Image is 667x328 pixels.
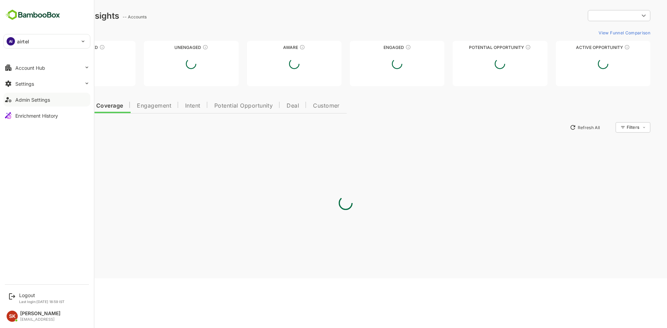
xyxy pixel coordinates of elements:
[19,292,65,298] div: Logout
[3,109,90,123] button: Enrichment History
[190,103,249,109] span: Potential Opportunity
[3,77,90,91] button: Settings
[571,27,626,38] button: View Funnel Comparison
[15,65,45,71] div: Account Hub
[17,38,29,45] p: airtel
[7,37,15,45] div: AI
[3,61,90,75] button: Account Hub
[17,45,111,50] div: Unreached
[602,125,615,130] div: Filters
[15,97,50,103] div: Admin Settings
[275,44,281,50] div: These accounts have just entered the buying cycle and need further nurturing
[289,103,315,109] span: Customer
[15,113,58,119] div: Enrichment History
[161,103,176,109] span: Intent
[223,45,317,50] div: Aware
[600,44,606,50] div: These accounts have open opportunities which might be at any of the Sales Stages
[326,45,420,50] div: Engaged
[17,11,95,21] div: Dashboard Insights
[120,45,214,50] div: Unengaged
[17,121,67,134] button: New Insights
[381,44,387,50] div: These accounts are warm, further nurturing would qualify them to MQAs
[501,44,507,50] div: These accounts are MQAs and can be passed on to Inside Sales
[563,9,626,22] div: ​
[3,93,90,107] button: Admin Settings
[20,317,60,322] div: [EMAIL_ADDRESS]
[602,121,626,134] div: Filters
[15,81,34,87] div: Settings
[178,44,184,50] div: These accounts have not shown enough engagement and need nurturing
[75,44,81,50] div: These accounts have not been engaged with for a defined time period
[24,103,99,109] span: Data Quality and Coverage
[532,45,626,50] div: Active Opportunity
[542,122,579,133] button: Refresh All
[262,103,275,109] span: Deal
[113,103,147,109] span: Engagement
[98,14,124,19] ag: -- Accounts
[4,34,90,48] div: AIairtel
[3,8,62,22] img: BambooboxFullLogoMark.5f36c76dfaba33ec1ec1367b70bb1252.svg
[428,45,523,50] div: Potential Opportunity
[20,311,60,317] div: [PERSON_NAME]
[7,311,18,322] div: SK
[19,300,65,304] p: Last login: [DATE] 18:59 IST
